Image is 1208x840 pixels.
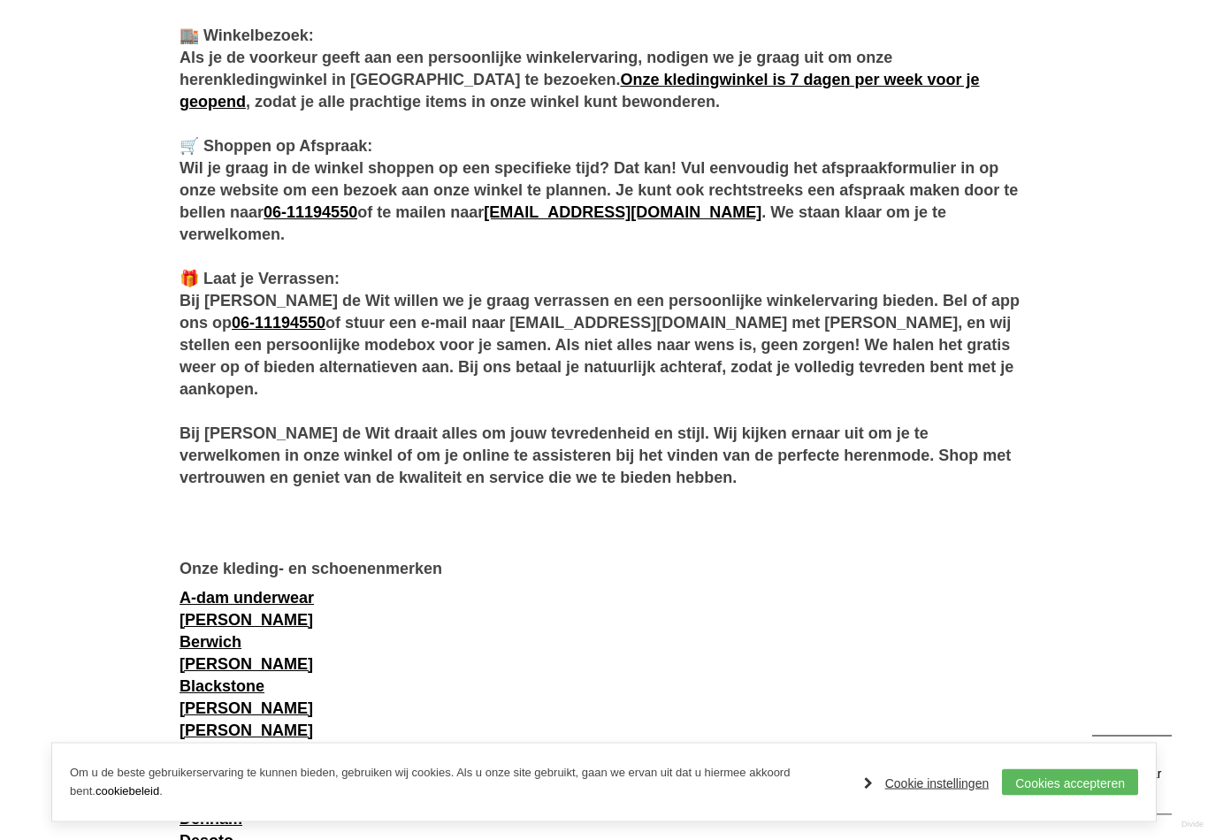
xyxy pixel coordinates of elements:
a: Cookie instellingen [864,770,990,797]
a: [PERSON_NAME] [180,722,313,740]
b: Onze kleding- en schoenenmerken [180,561,442,578]
a: A-dam underwear [180,590,314,607]
a: [PERSON_NAME] [180,700,313,718]
a: Denham [180,811,242,829]
p: Om u de beste gebruikerservaring te kunnen bieden, gebruiken wij cookies. Als u onze site gebruik... [70,764,846,801]
a: cookiebeleid [96,784,159,798]
a: 06-11194550 [232,315,325,332]
a: [PERSON_NAME] [180,612,313,630]
a: [PERSON_NAME] [180,656,313,674]
a: Cookies accepteren [1002,769,1138,796]
a: 06-11194550 [264,204,357,222]
a: Berwich [180,634,241,652]
a: Divide [1181,813,1204,836]
a: [EMAIL_ADDRESS][DOMAIN_NAME] [484,204,761,222]
a: Terug naar boven [1092,736,1172,815]
a: Blackstone [180,678,264,696]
